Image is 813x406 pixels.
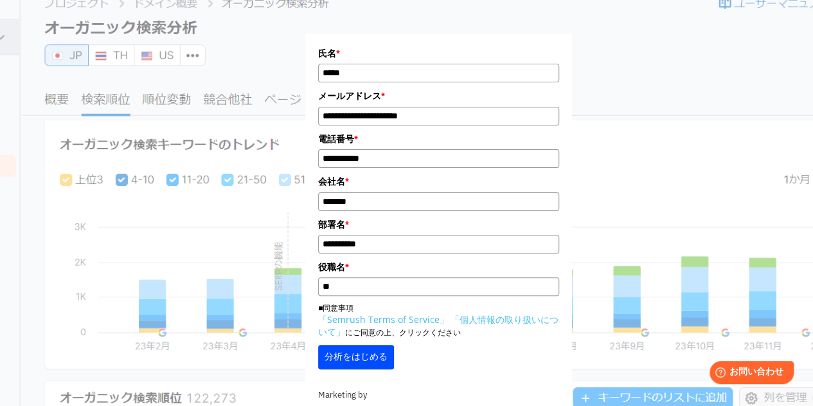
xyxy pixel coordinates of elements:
[318,132,559,146] label: 電話番号
[318,217,559,232] label: 部署名
[318,174,559,189] label: 会社名
[318,313,449,326] a: 「Semrush Terms of Service」
[318,260,559,274] label: 役職名
[318,313,558,338] a: 「個人情報の取り扱いについて」
[318,46,559,60] label: 氏名
[318,345,394,369] button: 分析をはじめる
[318,302,559,338] p: ■同意事項 にご同意の上、クリックください
[699,356,799,392] iframe: Help widget launcher
[318,389,559,402] div: Marketing by
[318,89,559,103] label: メールアドレス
